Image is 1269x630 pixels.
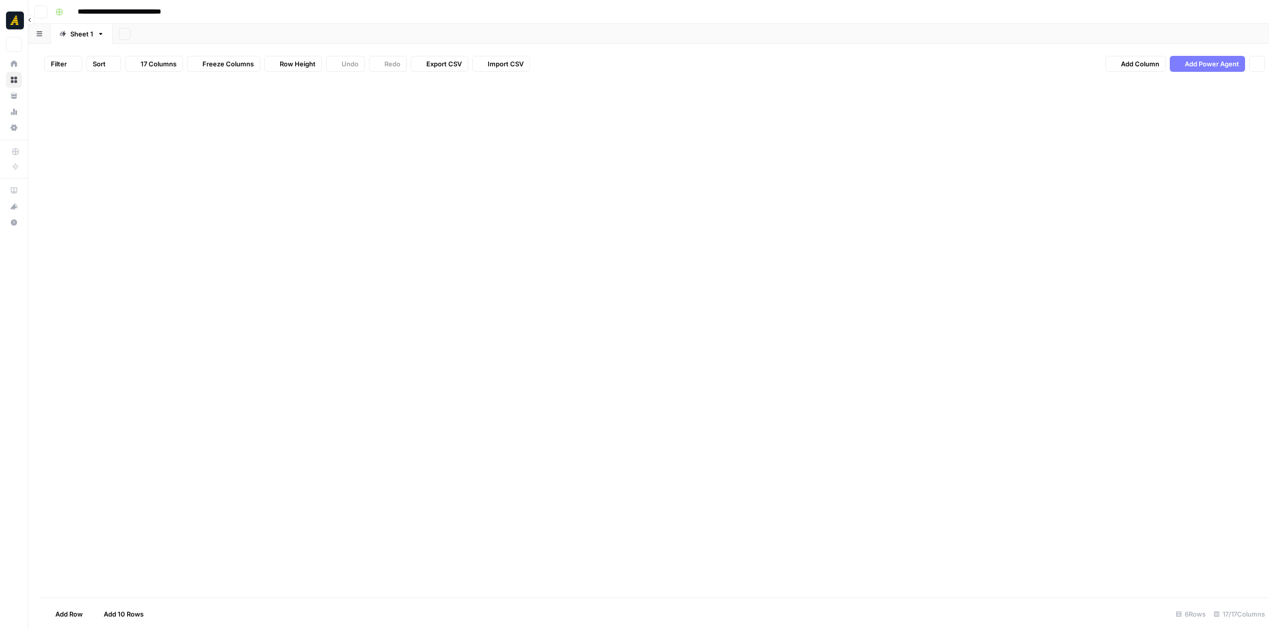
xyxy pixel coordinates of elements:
[89,606,150,622] button: Add 10 Rows
[6,56,22,72] a: Home
[6,104,22,120] a: Usage
[6,214,22,230] button: Help + Support
[369,56,407,72] button: Redo
[51,59,67,69] span: Filter
[44,56,82,72] button: Filter
[55,609,83,619] span: Add Row
[488,59,524,69] span: Import CSV
[6,88,22,104] a: Your Data
[51,24,113,44] a: Sheet 1
[6,72,22,88] a: Browse
[280,59,316,69] span: Row Height
[342,59,359,69] span: Undo
[6,11,24,29] img: Marketers in Demand Logo
[202,59,254,69] span: Freeze Columns
[6,199,22,214] button: What's new?
[472,56,530,72] button: Import CSV
[125,56,183,72] button: 17 Columns
[264,56,322,72] button: Row Height
[6,183,22,199] a: AirOps Academy
[187,56,260,72] button: Freeze Columns
[384,59,400,69] span: Redo
[141,59,177,69] span: 17 Columns
[426,59,462,69] span: Export CSV
[6,120,22,136] a: Settings
[40,606,89,622] button: Add Row
[70,29,93,39] div: Sheet 1
[86,56,121,72] button: Sort
[93,59,106,69] span: Sort
[104,609,144,619] span: Add 10 Rows
[6,8,22,33] button: Workspace: Marketers in Demand
[6,199,21,214] div: What's new?
[411,56,468,72] button: Export CSV
[326,56,365,72] button: Undo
